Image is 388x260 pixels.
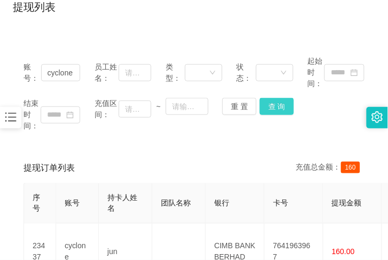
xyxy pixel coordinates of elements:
[332,248,355,256] span: 160.00
[371,111,383,123] i: 图标: setting
[222,98,257,115] button: 重 置
[209,70,216,77] i: 图标: down
[161,199,191,208] span: 团队名称
[119,101,151,118] input: 请输入最小值为
[119,64,151,81] input: 请输入
[237,62,256,84] span: 状态：
[24,98,41,132] span: 结束时间：
[66,111,74,119] i: 图标: calendar
[107,193,137,213] span: 持卡人姓名
[151,101,166,112] span: ~
[341,162,360,173] span: 160
[296,162,364,174] div: 充值总金额：
[332,199,362,208] span: 提现金额
[65,199,80,208] span: 账号
[4,110,18,124] i: 图标: bars
[95,62,119,84] span: 员工姓名：
[166,62,185,84] span: 类型：
[24,162,75,174] span: 提现订单列表
[281,70,287,77] i: 图标: down
[214,199,229,208] span: 银行
[273,199,288,208] span: 卡号
[24,62,41,84] span: 账号：
[166,98,208,115] input: 请输入最大值为
[33,193,40,213] span: 序号
[260,98,294,115] button: 查 询
[41,64,81,81] input: 请输入
[308,56,325,89] span: 起始时间：
[95,98,119,120] span: 充值区间：
[351,69,358,77] i: 图标: calendar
